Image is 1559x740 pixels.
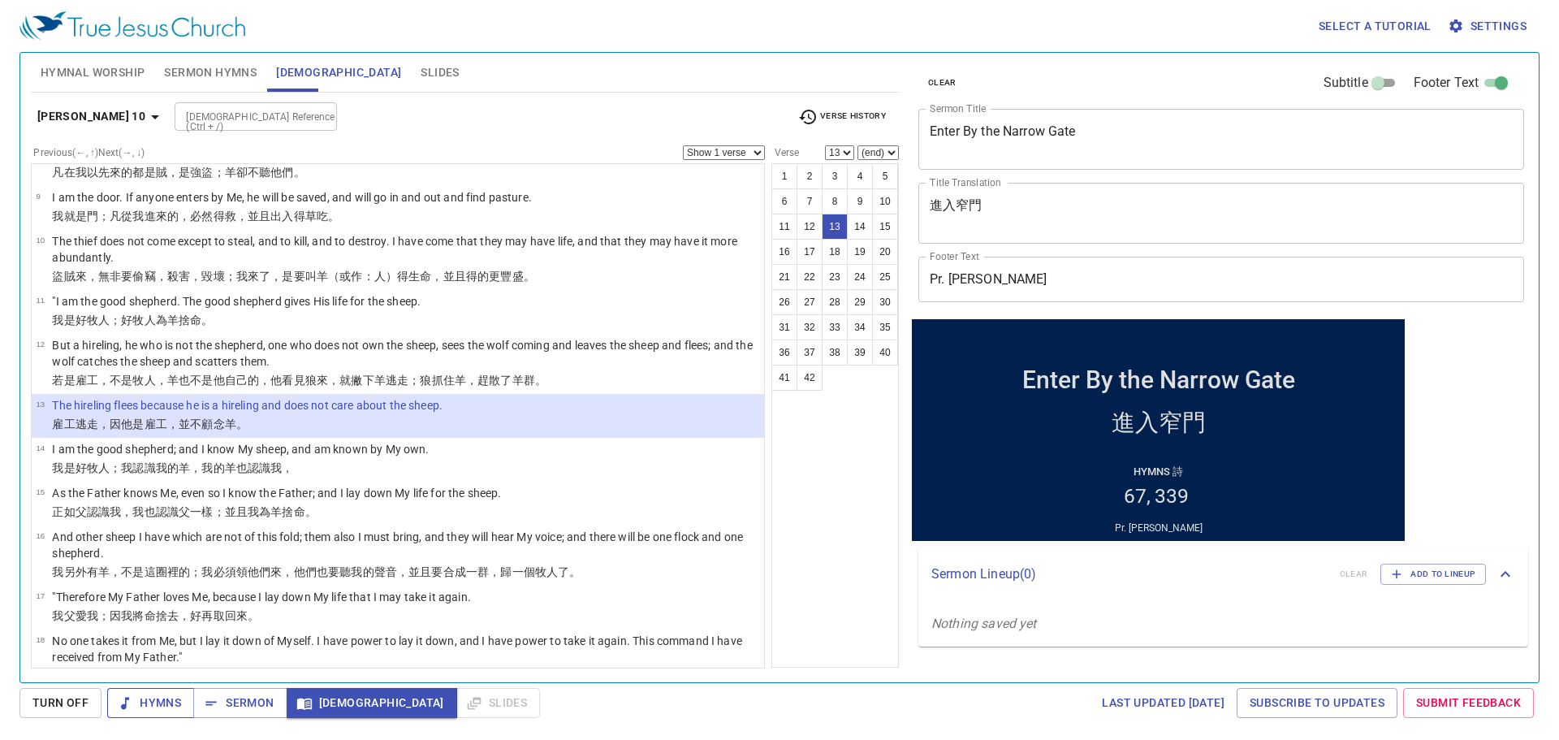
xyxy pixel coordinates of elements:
[872,214,898,240] button: 15
[771,365,797,391] button: 41
[190,418,248,431] wg2532: 不
[214,374,546,387] wg1526: 他
[270,565,581,578] wg2548: 來，他們也
[374,374,546,387] wg863: 羊
[822,163,848,189] button: 3
[36,400,45,409] span: 13
[214,609,260,622] wg3825: 取
[847,289,873,315] button: 29
[156,565,581,578] wg5026: 圈
[190,505,317,518] wg3962: 一樣；並且
[52,312,421,328] p: 我
[431,565,581,578] wg2532: 要合成
[771,264,797,290] button: 21
[248,565,581,578] wg71: 他們
[145,565,581,578] wg2076: 這
[145,418,248,431] wg2076: 雇工
[110,166,305,179] wg4253: 來
[872,239,898,265] button: 20
[477,565,581,578] wg3391: 群
[822,214,848,240] button: 13
[305,374,546,387] wg2334: 狼
[236,418,248,431] wg4263: 。
[225,418,248,431] wg4012: 羊
[872,289,898,315] button: 30
[52,164,493,180] p: 凡
[87,609,259,622] wg25: 我
[107,688,194,718] button: Hymns
[52,372,759,388] p: 若
[1319,16,1432,37] span: Select a tutorial
[328,565,581,578] wg2532: 要聽
[19,11,245,41] img: True Jesus Church
[1312,11,1438,41] button: Select a tutorial
[386,374,546,387] wg4263: 逃走
[1391,567,1475,582] span: Add to Lineup
[121,210,339,223] wg1437: 從
[282,505,316,518] wg4263: 捨
[847,239,873,265] button: 19
[225,270,535,283] wg622: ；我
[287,688,457,718] button: [DEMOGRAPHIC_DATA]
[351,374,546,387] wg2532: 撇下
[156,505,317,518] wg2504: 認識
[797,365,823,391] button: 42
[822,314,848,340] button: 33
[52,416,443,432] p: 雇工
[110,505,317,518] wg1097: 我
[36,487,45,496] span: 15
[797,314,823,340] button: 32
[847,188,873,214] button: 9
[52,529,759,561] p: And other sheep I have which are not of this fold; them also I must bring, and they will hear My ...
[466,270,535,283] wg2532: 得
[328,374,546,387] wg2064: ，就
[156,609,259,622] wg5590: 捨去
[87,210,339,223] wg1510: 門
[477,270,535,283] wg2192: 的更豐盛
[98,565,581,578] wg2192: 羊
[190,314,213,327] wg5087: 命
[179,107,305,126] input: Type Bible Reference
[121,505,317,518] wg3165: ，我也
[771,289,797,315] button: 26
[110,565,581,578] wg4263: ，不
[87,505,317,518] wg3962: 認識
[1324,73,1368,93] span: Subtitle
[931,616,1037,631] i: Nothing saved yet
[98,374,546,387] wg3411: ，不
[236,210,339,223] wg4982: ，並且
[1445,11,1533,41] button: Settings
[179,505,317,518] wg1097: 父
[300,693,444,713] span: [DEMOGRAPHIC_DATA]
[928,76,957,90] span: clear
[276,63,401,83] span: [DEMOGRAPHIC_DATA]
[931,565,1327,584] p: Sermon Lineup ( 0 )
[64,314,214,327] wg1473: 是
[110,461,293,474] wg4166: ；我認識
[489,565,581,578] wg4167: ，歸一個
[270,270,535,283] wg2064: ，是要叫
[32,693,89,713] span: Turn Off
[201,314,213,327] wg5590: 。
[52,460,429,476] p: 我
[270,166,304,179] wg191: 他們
[236,565,581,578] wg1163: 領
[145,210,340,223] wg1700: 進來
[259,505,317,518] wg3450: 為
[1250,693,1384,713] span: Subscribe to Updates
[121,166,304,179] wg2064: 的都是
[110,270,535,283] wg3756: 非
[797,239,823,265] button: 17
[41,63,145,83] span: Hymnal Worship
[822,264,848,290] button: 23
[798,107,886,127] span: Verse History
[52,633,759,665] p: No one takes it from Me, but I lay it down of Myself. I have power to lay it down, and I have pow...
[36,192,40,201] span: 9
[259,166,305,179] wg3756: 聽
[317,374,546,387] wg3074: 來
[37,106,145,127] b: [PERSON_NAME] 10
[431,270,534,283] wg2222: ，並且
[132,270,534,283] wg2443: 偷竊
